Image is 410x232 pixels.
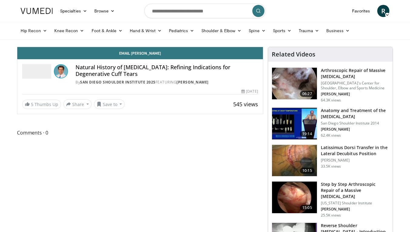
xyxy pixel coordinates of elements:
[88,25,126,37] a: Foot & Ankle
[198,25,245,37] a: Shoulder & Elbow
[272,145,389,177] a: 10:15 Latissimus Dorsi Transfer in the Lateral Decubitus Position [PERSON_NAME] 33.5K views
[272,181,389,218] a: 15:05 Step by Step Arthroscopic Repair of a Massive [MEDICAL_DATA] [US_STATE] Shoulder Institute ...
[76,64,258,77] h4: Natural History of [MEDICAL_DATA]: Refining Indications for Degenerative Cuff Tears
[300,205,314,211] span: 15:05
[126,25,165,37] a: Hand & Wrist
[241,89,258,94] div: [DATE]
[348,5,374,17] a: Favorites
[300,131,314,137] span: 19:14
[76,80,258,85] div: By FEATURING
[272,67,389,103] a: 06:27 Arthroscopic Repair of Massive [MEDICAL_DATA] [GEOGRAPHIC_DATA]'s Center for Shoulder, Elbo...
[176,80,209,85] a: [PERSON_NAME]
[377,5,389,17] a: R
[295,25,323,37] a: Trauma
[17,129,263,137] span: Comments 0
[321,158,389,163] p: [PERSON_NAME]
[321,67,389,80] h3: Arthroscopic Repair of Massive [MEDICAL_DATA]
[321,107,389,120] h3: Anatomy and Treatment of the [MEDICAL_DATA]
[300,91,314,97] span: 06:27
[17,25,51,37] a: Hip Recon
[321,207,389,212] p: [PERSON_NAME]
[321,127,389,132] p: [PERSON_NAME]
[144,4,266,18] input: Search topics, interventions
[17,47,263,59] a: Email [PERSON_NAME]
[31,101,33,107] span: 5
[321,201,389,206] p: [US_STATE] Shoulder Institute
[272,107,389,140] a: 19:14 Anatomy and Treatment of the [MEDICAL_DATA] San Diego Shoulder Institute 2014 [PERSON_NAME]...
[94,99,125,109] button: Save to
[323,25,354,37] a: Business
[22,100,61,109] a: 5 Thumbs Up
[321,98,341,103] p: 64.3K views
[63,99,92,109] button: Share
[165,25,198,37] a: Pediatrics
[54,64,68,79] img: Avatar
[272,182,317,213] img: 7cd5bdb9-3b5e-40f2-a8f4-702d57719c06.150x105_q85_crop-smart_upscale.jpg
[272,51,315,58] h4: Related Videos
[321,164,341,169] p: 33.5K views
[272,108,317,139] img: 58008271-3059-4eea-87a5-8726eb53a503.150x105_q85_crop-smart_upscale.jpg
[91,5,119,17] a: Browse
[245,25,269,37] a: Spine
[272,68,317,99] img: 281021_0002_1.png.150x105_q85_crop-smart_upscale.jpg
[51,25,88,37] a: Knee Recon
[321,121,389,126] p: San Diego Shoulder Institute 2014
[269,25,295,37] a: Sports
[321,133,341,138] p: 62.4K views
[321,145,389,157] h3: Latissimus Dorsi Transfer in the Lateral Decubitus Position
[321,81,389,90] p: [GEOGRAPHIC_DATA]'s Center for Shoulder, Elbow and Sports Medicine
[21,8,53,14] img: VuMedi Logo
[22,64,51,79] img: San Diego Shoulder Institute 2025
[56,5,91,17] a: Specialties
[321,181,389,200] h3: Step by Step Arthroscopic Repair of a Massive [MEDICAL_DATA]
[300,168,314,174] span: 10:15
[321,92,389,97] p: [PERSON_NAME]
[80,80,156,85] a: San Diego Shoulder Institute 2025
[233,101,258,108] span: 545 views
[272,145,317,176] img: 38501_0000_3.png.150x105_q85_crop-smart_upscale.jpg
[321,213,341,218] p: 25.5K views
